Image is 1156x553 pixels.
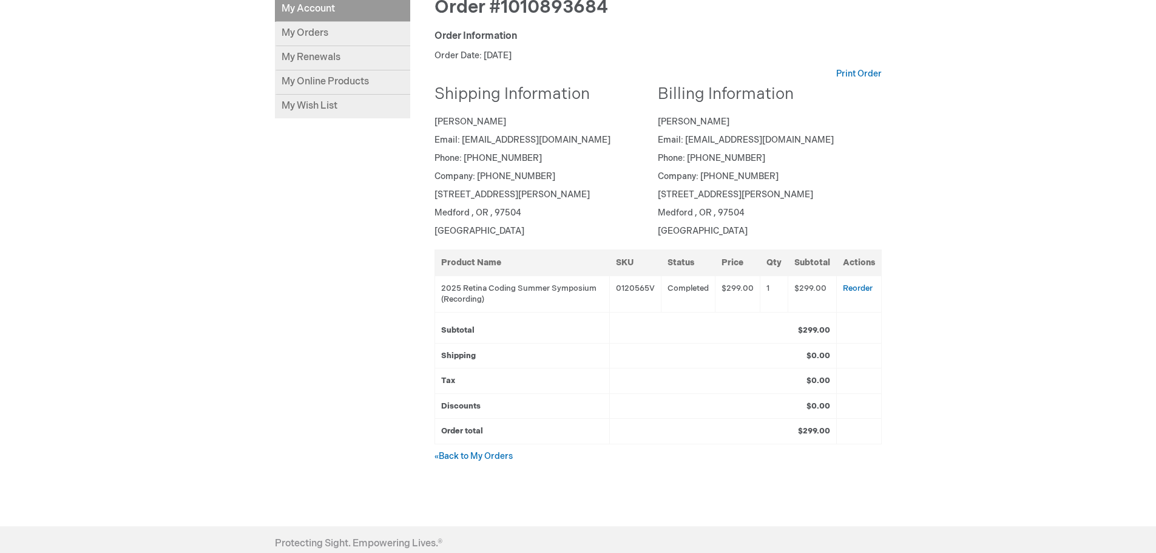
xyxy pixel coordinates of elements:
[275,95,410,118] a: My Wish List
[434,208,521,218] span: Medford , OR , 97504
[275,22,410,46] a: My Orders
[434,171,555,182] span: Company: [PHONE_NUMBER]
[658,135,834,145] span: Email: [EMAIL_ADDRESS][DOMAIN_NAME]
[836,68,882,80] a: Print Order
[806,351,830,361] strong: $0.00
[798,325,830,335] strong: $299.00
[760,249,788,276] th: Qty
[798,426,830,436] strong: $299.00
[434,226,524,236] span: [GEOGRAPHIC_DATA]
[806,376,830,385] strong: $0.00
[658,208,745,218] span: Medford , OR , 97504
[434,249,609,276] th: Product Name
[441,426,483,436] strong: Order total
[434,30,882,44] div: Order Information
[609,276,661,312] td: 0120565V
[658,189,813,200] span: [STREET_ADDRESS][PERSON_NAME]
[661,249,715,276] th: Status
[441,351,476,361] strong: Shipping
[434,276,609,312] td: 2025 Retina Coding Summer Symposium (Recording)
[760,276,788,312] td: 1
[658,86,873,104] h2: Billing Information
[434,451,513,461] a: «Back to My Orders
[275,70,410,95] a: My Online Products
[715,249,760,276] th: Price
[434,135,610,145] span: Email: [EMAIL_ADDRESS][DOMAIN_NAME]
[836,249,881,276] th: Actions
[441,401,481,411] strong: Discounts
[434,117,506,127] span: [PERSON_NAME]
[434,153,542,163] span: Phone: [PHONE_NUMBER]
[275,538,442,549] h4: Protecting Sight. Empowering Lives.®
[658,153,765,163] span: Phone: [PHONE_NUMBER]
[661,276,715,312] td: Completed
[658,117,729,127] span: [PERSON_NAME]
[434,189,590,200] span: [STREET_ADDRESS][PERSON_NAME]
[715,276,760,312] td: $299.00
[609,249,661,276] th: SKU
[843,283,873,293] a: Reorder
[441,325,475,335] strong: Subtotal
[788,249,836,276] th: Subtotal
[788,276,836,312] td: $299.00
[434,86,649,104] h2: Shipping Information
[275,46,410,70] a: My Renewals
[441,376,455,385] strong: Tax
[658,171,779,182] span: Company: [PHONE_NUMBER]
[434,452,439,461] small: «
[806,401,830,411] strong: $0.00
[658,226,748,236] span: [GEOGRAPHIC_DATA]
[434,50,882,62] p: Order Date: [DATE]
